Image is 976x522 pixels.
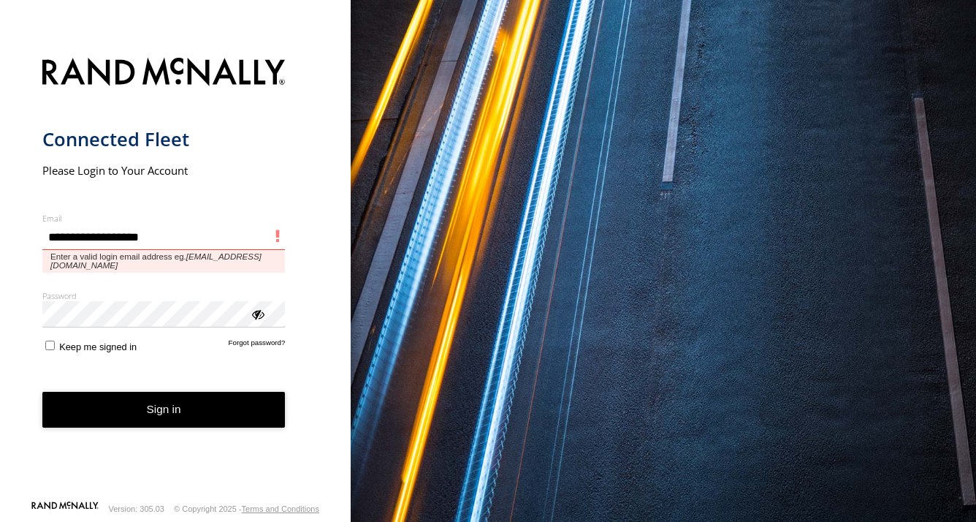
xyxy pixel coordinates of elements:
div: Version: 305.03 [109,504,164,513]
a: Visit our Website [31,502,99,516]
h2: Please Login to Your Account [42,163,286,178]
h1: Connected Fleet [42,127,286,151]
a: Terms and Conditions [242,504,319,513]
label: Email [42,213,286,224]
img: Rand McNally [42,55,286,92]
form: main [42,49,309,500]
div: © Copyright 2025 - [174,504,319,513]
label: Password [42,290,286,301]
span: Keep me signed in [59,341,137,352]
a: Forgot password? [229,338,286,352]
em: [EMAIL_ADDRESS][DOMAIN_NAME] [50,252,262,270]
button: Sign in [42,392,286,428]
input: Keep me signed in [45,341,55,350]
span: Enter a valid login email address eg. [42,250,286,273]
div: ViewPassword [250,306,264,321]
